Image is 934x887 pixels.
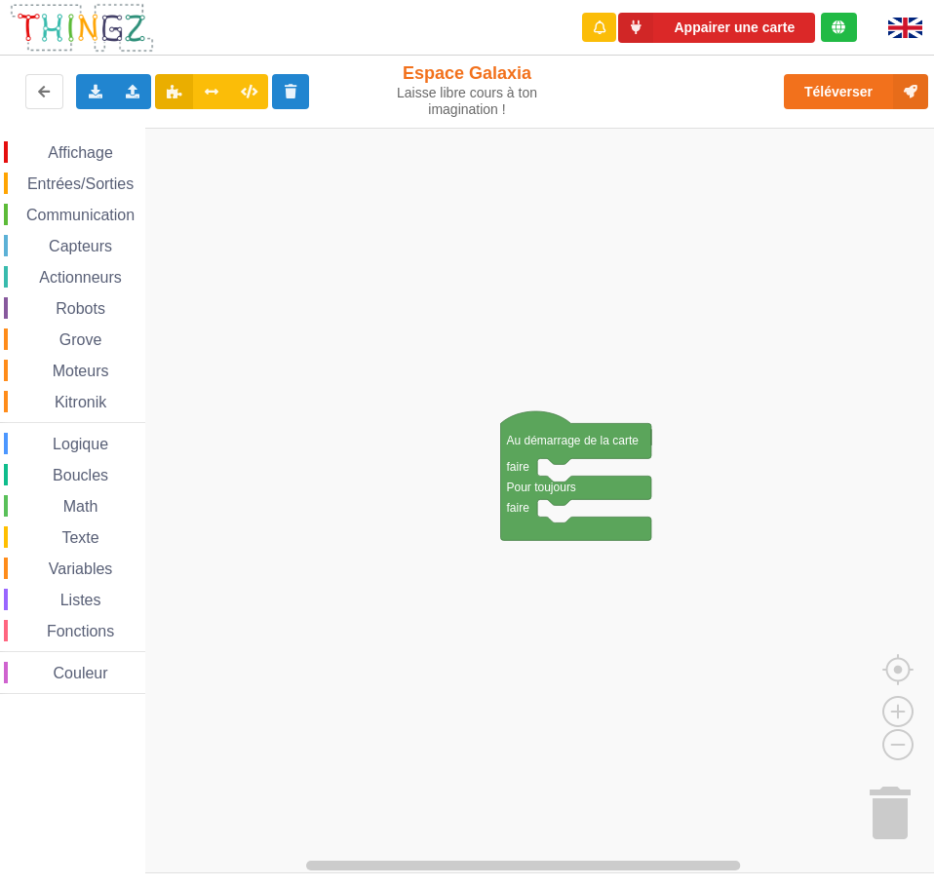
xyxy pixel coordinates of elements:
[58,529,101,546] span: Texte
[618,13,815,43] button: Appairer une carte
[784,74,928,109] button: Téléverser
[392,62,543,118] div: Espace Galaxia
[507,501,530,515] text: faire
[44,623,117,639] span: Fonctions
[507,460,530,474] text: faire
[24,175,136,192] span: Entrées/Sorties
[50,467,111,483] span: Boucles
[52,394,109,410] span: Kitronik
[46,238,115,254] span: Capteurs
[58,592,104,608] span: Listes
[888,18,922,38] img: gb.png
[50,363,112,379] span: Moteurs
[46,560,116,577] span: Variables
[50,436,111,452] span: Logique
[507,434,640,447] text: Au démarrage de la carte
[51,665,111,681] span: Couleur
[53,300,108,317] span: Robots
[821,13,857,42] div: Tu es connecté au serveur de création de Thingz
[392,85,543,118] div: Laisse libre cours à ton imagination !
[507,481,576,494] text: Pour toujours
[9,2,155,54] img: thingz_logo.png
[57,331,105,348] span: Grove
[60,498,101,515] span: Math
[45,144,115,161] span: Affichage
[36,269,125,286] span: Actionneurs
[23,207,137,223] span: Communication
